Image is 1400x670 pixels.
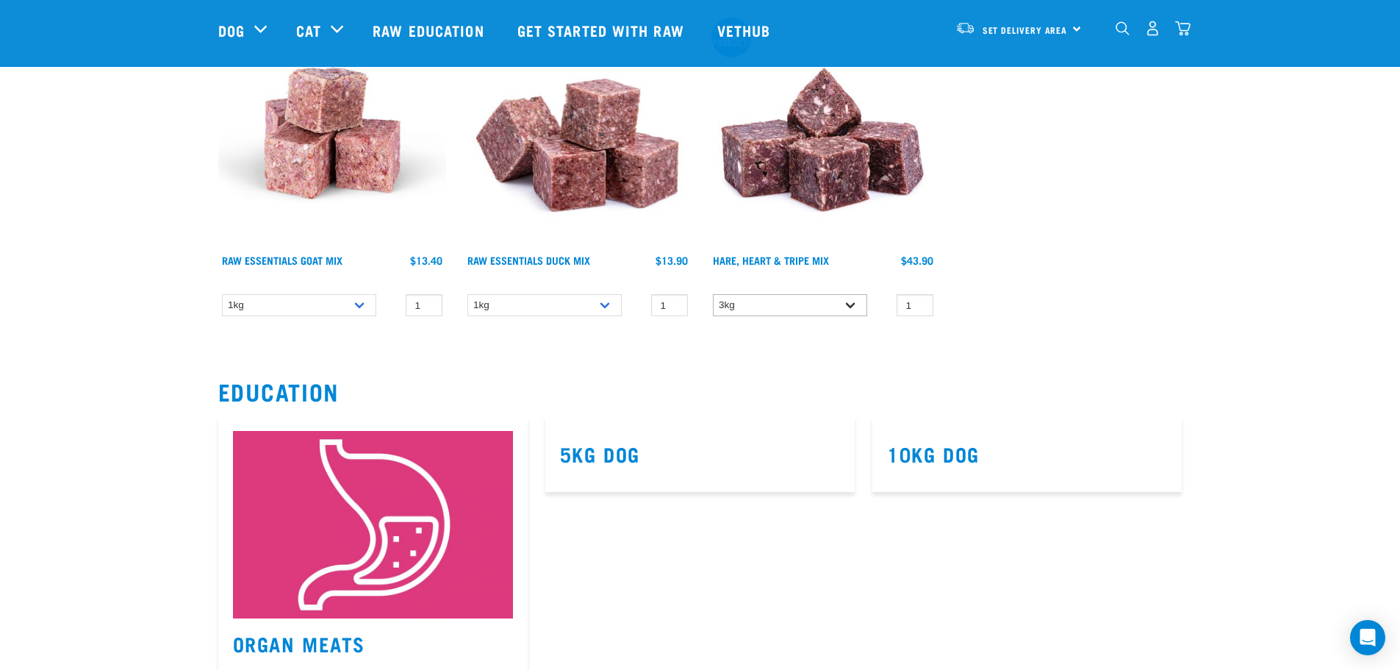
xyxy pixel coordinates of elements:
[955,21,975,35] img: van-moving.png
[703,1,789,60] a: Vethub
[560,448,640,459] a: 5kg Dog
[503,1,703,60] a: Get started with Raw
[1116,21,1130,35] img: home-icon-1@2x.png
[218,19,245,41] a: Dog
[467,257,590,263] a: Raw Essentials Duck Mix
[410,254,442,266] div: $13.40
[296,19,321,41] a: Cat
[901,254,933,266] div: $43.90
[887,448,980,459] a: 10kg Dog
[983,27,1068,32] span: Set Delivery Area
[1350,620,1385,655] div: Open Intercom Messenger
[218,378,1182,405] h2: Education
[233,638,366,649] a: Organ Meats
[713,257,829,263] a: Hare, Heart & Tripe Mix
[218,19,446,247] img: Goat M Ix 38448
[358,1,502,60] a: Raw Education
[233,431,513,618] img: 10_210930_025505.jpg
[897,294,933,317] input: 1
[651,294,688,317] input: 1
[1175,21,1191,36] img: home-icon@2x.png
[406,294,442,317] input: 1
[464,19,692,247] img: ?1041 RE Lamb Mix 01
[656,254,688,266] div: $13.90
[709,19,937,247] img: 1175 Rabbit Heart Tripe Mix 01
[222,257,342,263] a: Raw Essentials Goat Mix
[1145,21,1160,36] img: user.png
